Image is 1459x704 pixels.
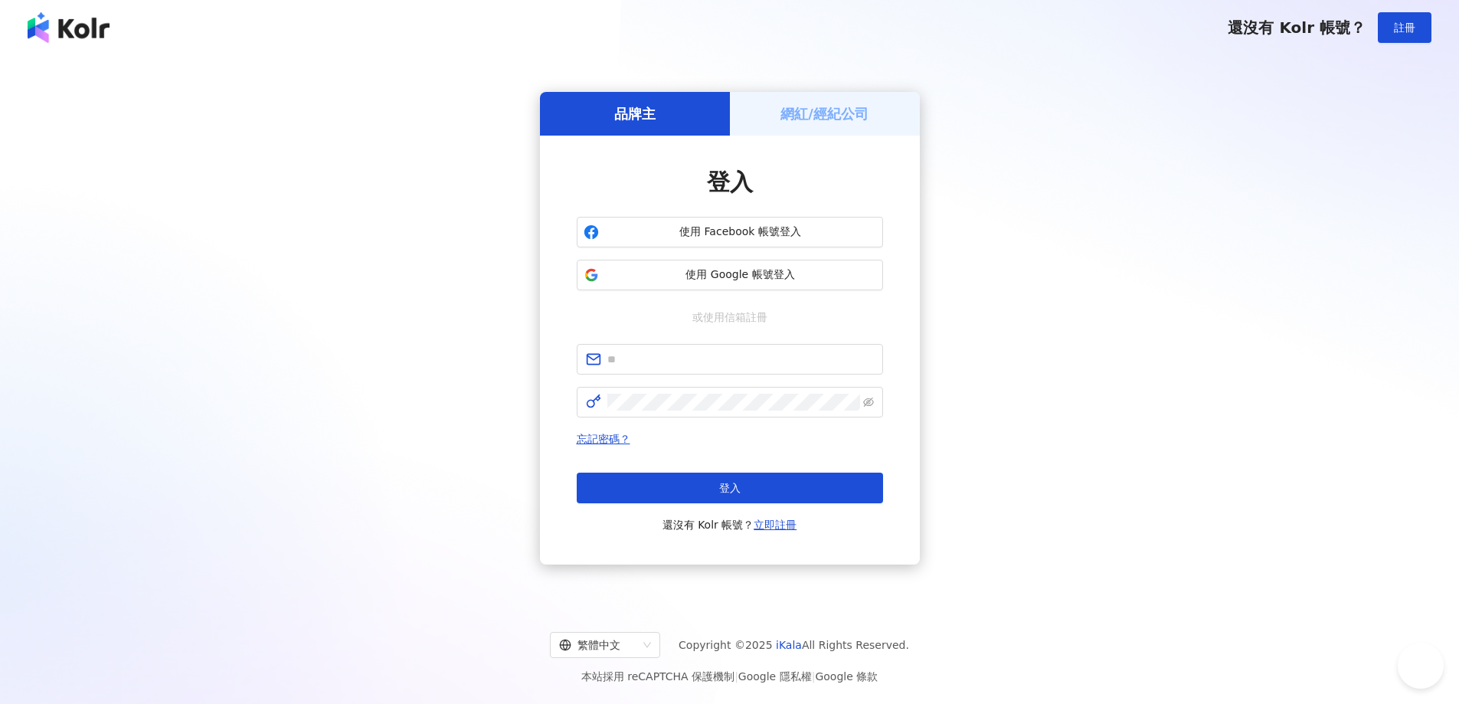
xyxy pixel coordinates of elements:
[682,309,778,326] span: 或使用信箱註冊
[605,224,876,240] span: 使用 Facebook 帳號登入
[815,670,878,683] a: Google 條款
[812,670,816,683] span: |
[1378,12,1431,43] button: 註冊
[28,12,110,43] img: logo
[863,397,874,408] span: eye-invisible
[662,516,797,534] span: 還沒有 Kolr 帳號？
[581,667,878,686] span: 本站採用 reCAPTCHA 保護機制
[605,267,876,283] span: 使用 Google 帳號登入
[719,482,741,494] span: 登入
[1398,643,1444,689] iframe: Help Scout Beacon - Open
[776,639,802,651] a: iKala
[738,670,812,683] a: Google 隱私權
[577,473,883,503] button: 登入
[1394,21,1415,34] span: 註冊
[559,633,637,657] div: 繁體中文
[780,104,869,123] h5: 網紅/經紀公司
[707,169,753,195] span: 登入
[577,260,883,290] button: 使用 Google 帳號登入
[614,104,656,123] h5: 品牌主
[679,636,909,654] span: Copyright © 2025 All Rights Reserved.
[734,670,738,683] span: |
[577,217,883,247] button: 使用 Facebook 帳號登入
[1228,18,1366,37] span: 還沒有 Kolr 帳號？
[577,433,630,445] a: 忘記密碼？
[754,519,797,531] a: 立即註冊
